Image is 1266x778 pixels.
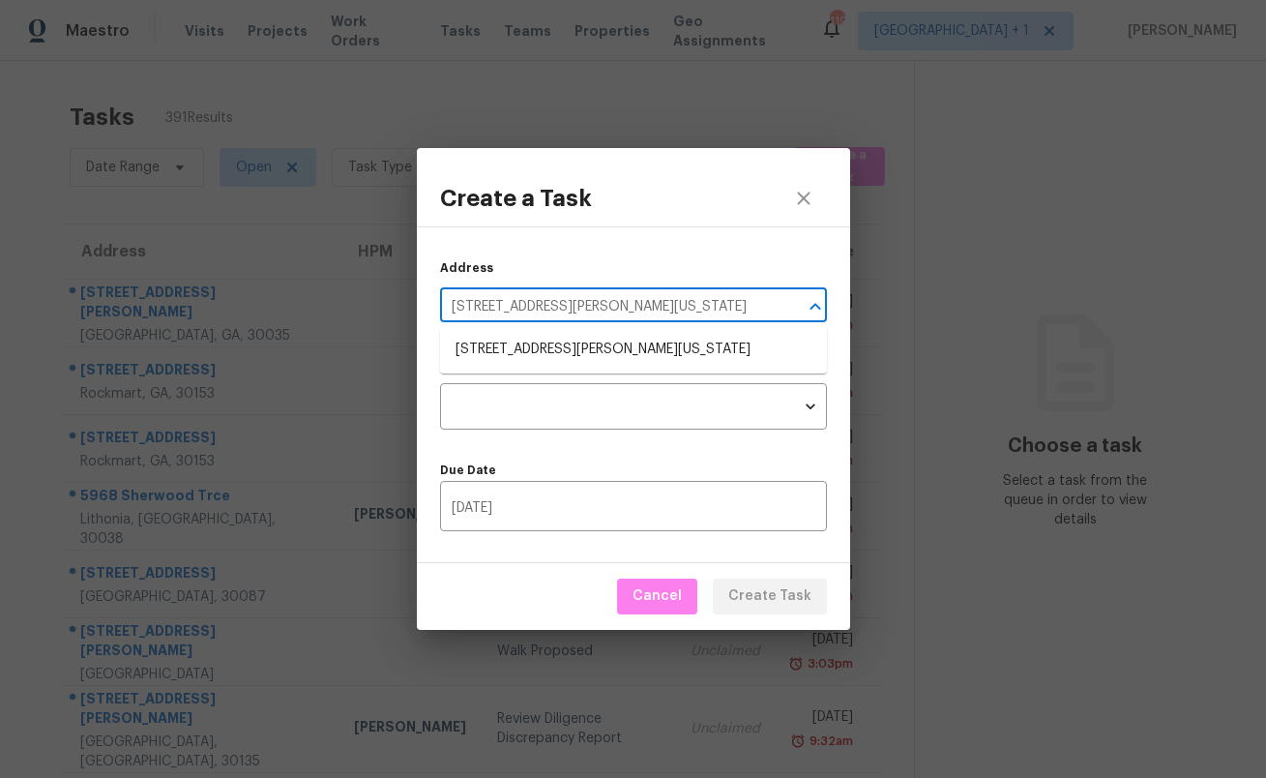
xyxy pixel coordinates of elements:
h3: Create a Task [440,185,592,212]
button: close [780,175,827,222]
label: Address [440,262,493,274]
input: Search by address [440,292,773,322]
button: Close [802,293,829,320]
label: Due Date [440,464,827,476]
button: Cancel [617,579,697,614]
div: ​ [440,383,827,431]
li: [STREET_ADDRESS][PERSON_NAME][US_STATE] [440,334,827,366]
span: Cancel [633,584,682,609]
